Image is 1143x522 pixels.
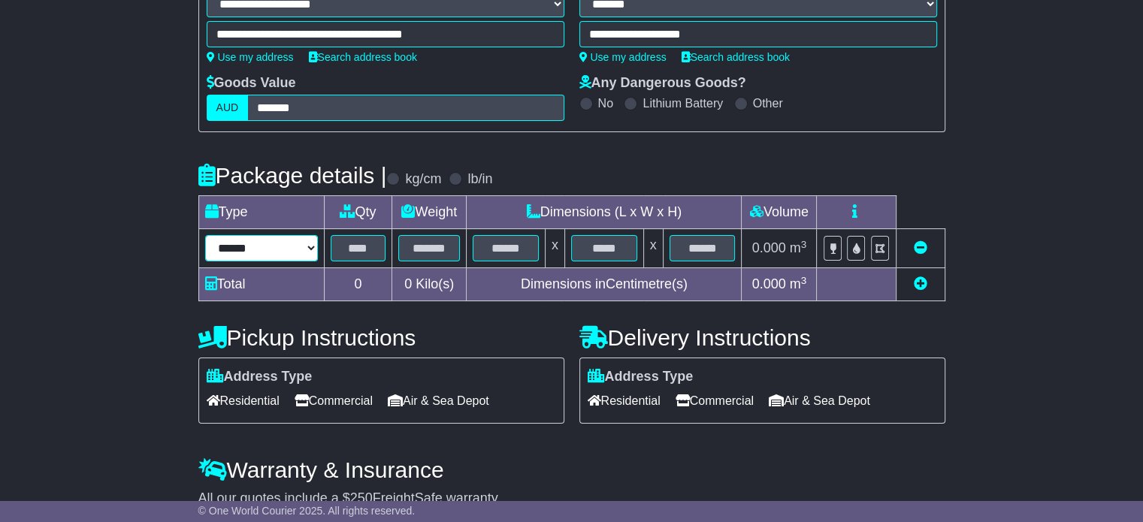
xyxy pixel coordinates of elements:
span: Air & Sea Depot [769,389,870,412]
span: m [790,276,807,291]
label: Other [753,96,783,110]
a: Search address book [309,51,417,63]
label: Any Dangerous Goods? [579,75,746,92]
a: Remove this item [914,240,927,255]
td: Type [198,196,324,229]
sup: 3 [801,275,807,286]
label: Address Type [207,369,313,385]
td: Weight [392,196,467,229]
label: Lithium Battery [643,96,723,110]
a: Search address book [682,51,790,63]
span: 0.000 [752,276,786,291]
a: Use my address [207,51,294,63]
h4: Delivery Instructions [579,325,945,350]
label: kg/cm [405,171,441,188]
h4: Package details | [198,163,387,188]
label: Address Type [588,369,694,385]
span: m [790,240,807,255]
h4: Warranty & Insurance [198,457,945,482]
td: Dimensions in Centimetre(s) [467,268,742,301]
td: Total [198,268,324,301]
span: Residential [588,389,661,412]
label: lb/in [467,171,492,188]
td: 0 [324,268,392,301]
span: Commercial [676,389,754,412]
td: Volume [742,196,817,229]
div: All our quotes include a $ FreightSafe warranty. [198,490,945,507]
span: 0.000 [752,240,786,255]
span: 0 [404,276,412,291]
a: Use my address [579,51,667,63]
span: 250 [350,490,373,505]
span: © One World Courier 2025. All rights reserved. [198,505,416,517]
td: Dimensions (L x W x H) [467,196,742,229]
sup: 3 [801,239,807,250]
a: Add new item [914,276,927,291]
label: AUD [207,95,249,121]
td: x [643,229,663,268]
label: Goods Value [207,75,296,92]
h4: Pickup Instructions [198,325,564,350]
td: x [545,229,564,268]
span: Residential [207,389,280,412]
label: No [598,96,613,110]
td: Qty [324,196,392,229]
span: Air & Sea Depot [388,389,489,412]
span: Commercial [295,389,373,412]
td: Kilo(s) [392,268,467,301]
